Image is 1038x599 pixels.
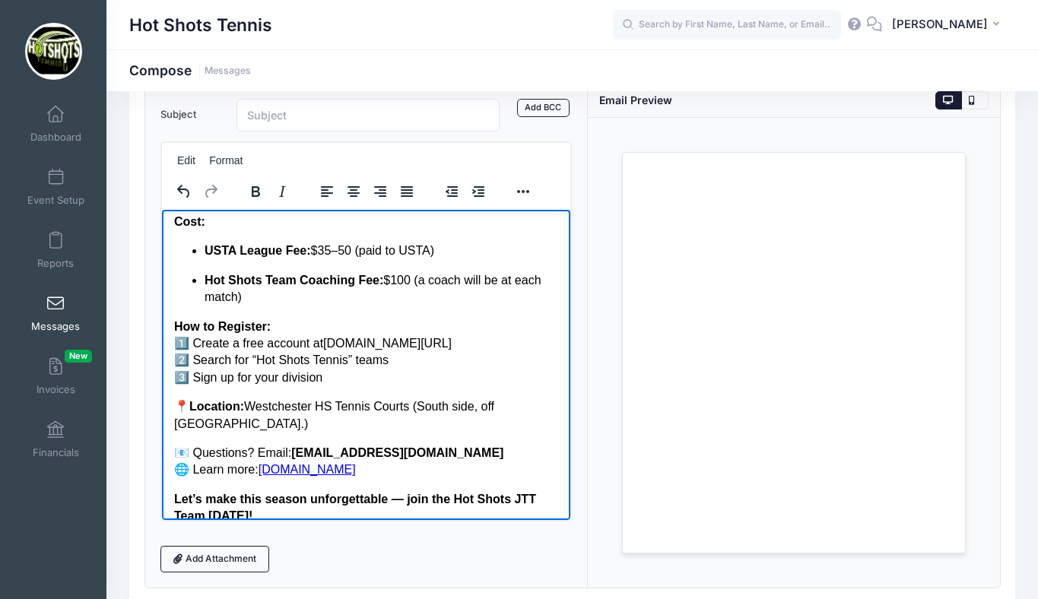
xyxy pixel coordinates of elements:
[20,97,92,151] a: Dashboard
[37,383,75,396] span: Invoices
[20,160,92,214] a: Event Setup
[162,210,571,520] iframe: Rich Text Area
[31,320,80,333] span: Messages
[205,65,251,77] a: Messages
[882,8,1015,43] button: [PERSON_NAME]
[233,176,305,206] div: formatting
[30,131,81,144] span: Dashboard
[243,181,268,202] button: Bold
[439,181,465,202] button: Decrease indent
[20,350,92,403] a: InvoicesNew
[27,194,84,207] span: Event Setup
[20,223,92,277] a: Reports
[236,99,500,132] input: Subject
[367,181,393,202] button: Align right
[892,16,988,33] span: [PERSON_NAME]
[171,181,197,202] button: Undo
[153,99,229,132] label: Subject
[12,283,374,312] strong: Let’s make this season unforgettable — join the Hot Shots JTT Team [DATE]!
[129,62,251,78] h1: Compose
[269,181,295,202] button: Italic
[510,181,536,202] button: Reveal or hide additional toolbar items
[517,99,570,117] a: Add BCC
[613,10,841,40] input: Search by First Name, Last Name, or Email...
[25,23,82,80] img: Hot Shots Tennis
[599,92,672,108] div: Email Preview
[20,287,92,340] a: Messages
[33,446,79,459] span: Financials
[20,413,92,466] a: Financials
[198,181,224,202] button: Redo
[430,176,501,206] div: indentation
[129,8,272,43] h1: Hot Shots Tennis
[160,546,270,572] a: Add Attachment
[177,154,195,166] span: Edit
[394,181,420,202] button: Justify
[314,181,340,202] button: Align left
[305,176,430,206] div: alignment
[209,154,243,166] span: Format
[465,181,491,202] button: Increase indent
[162,176,233,206] div: history
[65,350,92,363] span: New
[341,181,367,202] button: Align center
[37,257,74,270] span: Reports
